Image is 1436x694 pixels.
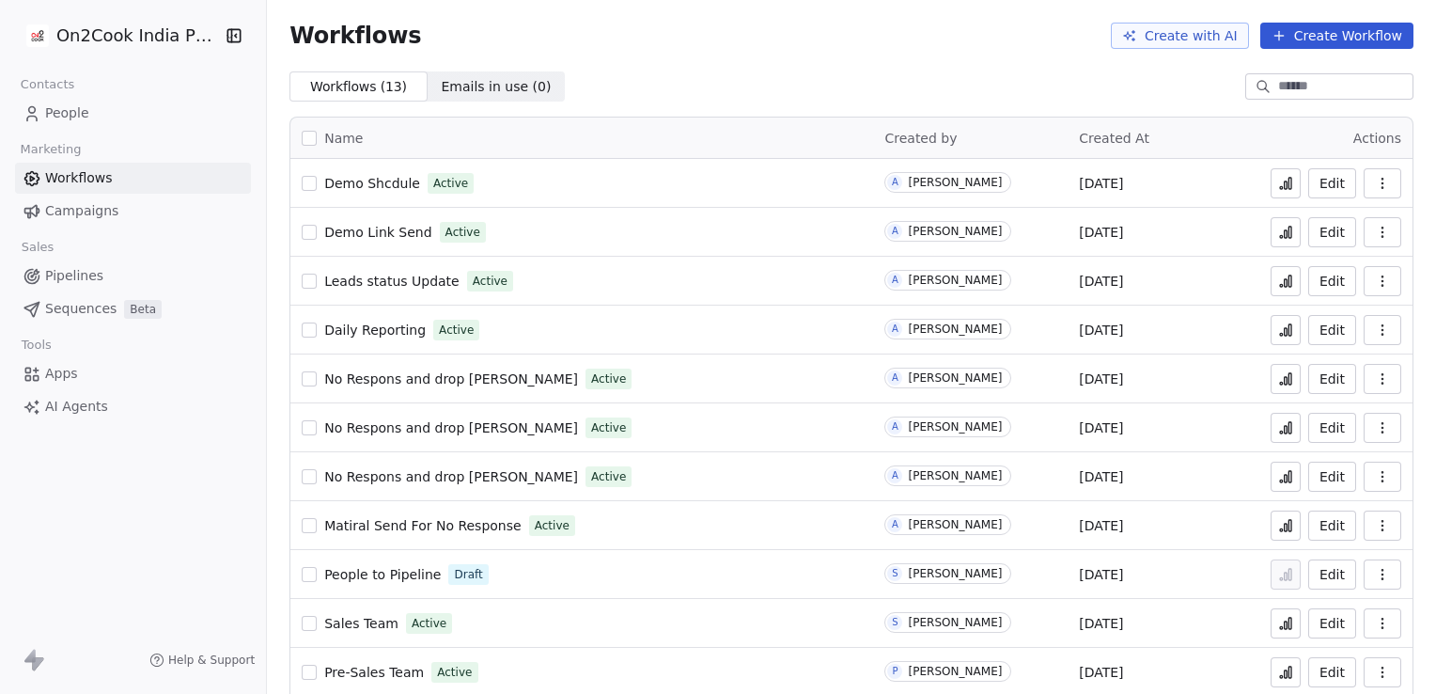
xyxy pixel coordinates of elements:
[1079,467,1123,486] span: [DATE]
[1308,266,1356,296] button: Edit
[324,418,578,437] a: No Respons and drop [PERSON_NAME]
[908,371,1002,385] div: [PERSON_NAME]
[1111,23,1249,49] button: Create with AI
[324,129,363,149] span: Name
[45,364,78,384] span: Apps
[324,174,420,193] a: Demo Shcdule
[892,175,898,190] div: A
[1079,418,1123,437] span: [DATE]
[1308,560,1356,590] button: Edit
[324,467,578,486] a: No Respons and drop [PERSON_NAME]
[1079,614,1123,633] span: [DATE]
[892,419,898,434] div: A
[45,103,89,123] span: People
[908,616,1002,629] div: [PERSON_NAME]
[56,24,219,48] span: On2Cook India Pvt. Ltd.
[13,331,59,359] span: Tools
[324,371,578,386] span: No Respons and drop [PERSON_NAME]
[1308,413,1356,443] button: Edit
[13,233,62,261] span: Sales
[1308,511,1356,541] a: Edit
[908,518,1002,531] div: [PERSON_NAME]
[892,468,898,483] div: A
[324,176,420,191] span: Demo Shcdule
[908,665,1002,678] div: [PERSON_NAME]
[439,322,474,339] span: Active
[324,567,441,582] span: People to Pipeline
[168,653,255,668] span: Help & Support
[433,175,468,192] span: Active
[535,517,570,534] span: Active
[15,293,251,324] a: SequencesBeta
[1308,462,1356,492] a: Edit
[289,23,421,49] span: Workflows
[412,615,446,632] span: Active
[892,517,898,532] div: A
[892,322,898,337] div: A
[1079,223,1123,242] span: [DATE]
[324,616,398,631] span: Sales Team
[1308,217,1356,247] button: Edit
[324,665,424,680] span: Pre-Sales Team
[1079,272,1123,291] span: [DATE]
[1079,131,1149,146] span: Created At
[324,323,426,338] span: Daily Reporting
[908,176,1002,189] div: [PERSON_NAME]
[12,71,83,99] span: Contacts
[591,371,626,387] span: Active
[15,260,251,292] a: Pipelines
[884,131,957,146] span: Created by
[12,135,89,164] span: Marketing
[324,370,578,388] a: No Respons and drop [PERSON_NAME]
[324,274,460,289] span: Leads status Update
[1260,23,1413,49] button: Create Workflow
[324,272,460,291] a: Leads status Update
[1079,370,1123,388] span: [DATE]
[26,24,49,47] img: on2cook%20logo-04%20copy.jpg
[892,273,898,288] div: A
[1079,565,1123,584] span: [DATE]
[1079,321,1123,339] span: [DATE]
[124,300,162,319] span: Beta
[15,391,251,422] a: AI Agents
[1079,516,1123,535] span: [DATE]
[324,225,431,240] span: Demo Link Send
[1308,608,1356,639] button: Edit
[908,469,1002,482] div: [PERSON_NAME]
[591,419,626,436] span: Active
[324,663,424,682] a: Pre-Sales Team
[591,468,626,485] span: Active
[1308,315,1356,345] button: Edit
[324,516,521,535] a: Matiral Send For No Response
[23,20,211,52] button: On2Cook India Pvt. Ltd.
[892,566,897,581] div: S
[45,168,113,188] span: Workflows
[908,225,1002,238] div: [PERSON_NAME]
[445,224,480,241] span: Active
[892,371,898,386] div: A
[1308,657,1356,687] button: Edit
[908,323,1002,336] div: [PERSON_NAME]
[324,565,441,584] a: People to Pipeline
[1079,174,1123,193] span: [DATE]
[473,273,507,290] span: Active
[15,358,251,389] a: Apps
[437,664,472,681] span: Active
[324,518,521,533] span: Matiral Send For No Response
[15,196,251,227] a: Campaigns
[15,163,251,194] a: Workflows
[1308,364,1356,394] button: Edit
[1353,131,1401,146] span: Actions
[324,614,398,633] a: Sales Team
[908,274,1002,287] div: [PERSON_NAME]
[1308,168,1356,198] button: Edit
[908,420,1002,434] div: [PERSON_NAME]
[45,397,108,417] span: AI Agents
